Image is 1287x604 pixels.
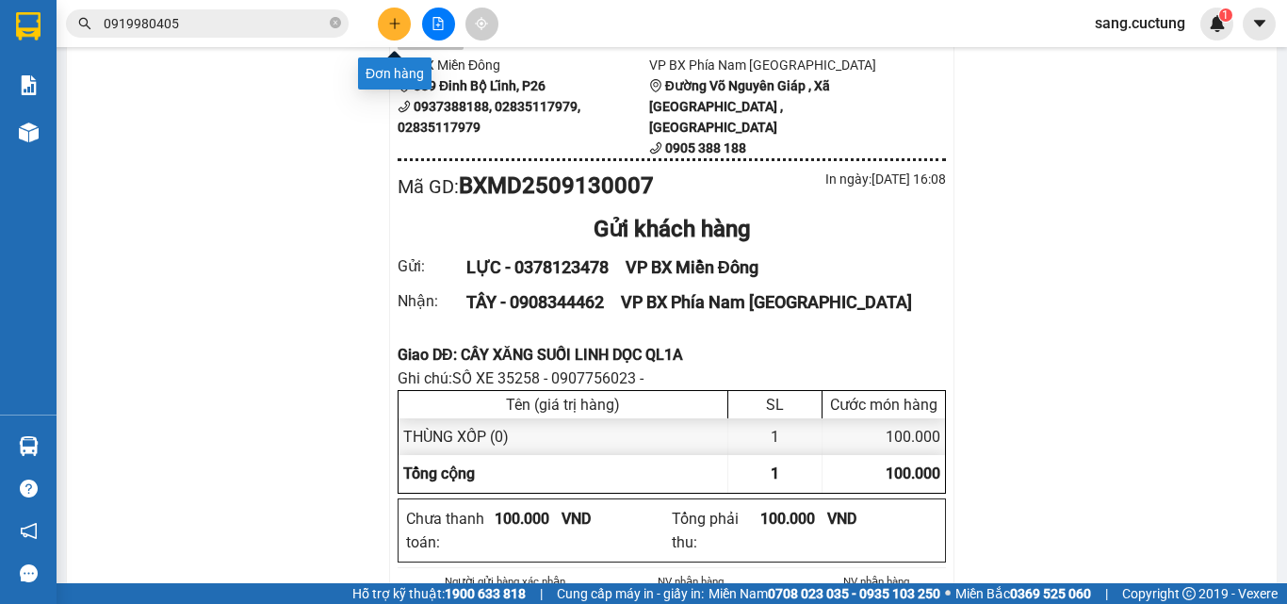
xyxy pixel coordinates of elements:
span: phone [398,100,411,113]
span: environment [398,79,411,92]
button: aim [465,8,498,41]
li: NV nhận hàng [806,573,946,590]
div: In ngày: [DATE] 16:08 [672,169,946,189]
button: plus [378,8,411,41]
span: 1 [1222,8,1229,22]
li: VP BX Miền Đông [398,55,649,75]
div: LỰC - 0378123478 VP BX Miền Đông [466,254,923,281]
div: Gửi khách hàng [398,212,946,248]
span: Hỗ trợ kỹ thuật: [352,583,526,604]
img: solution-icon [19,75,39,95]
button: caret-down [1243,8,1276,41]
div: Giao DĐ: CÂY XĂNG SUỐI LINH DỌC QL1A [398,343,946,367]
li: Cúc Tùng [9,9,273,45]
li: VP BX Miền Đông [9,80,130,101]
span: sang.cuctung [1080,11,1200,35]
span: phone [649,141,662,155]
span: message [20,564,38,582]
span: environment [9,105,23,118]
div: VND [562,507,628,531]
div: 100.000 [823,418,945,455]
b: 339 Đinh Bộ Lĩnh, P26 [414,78,546,93]
span: Tổng cộng [403,465,475,482]
span: search [78,17,91,30]
li: NV nhận hàng [621,573,761,590]
span: Mã GD : [398,175,459,198]
input: Tìm tên, số ĐT hoặc mã đơn [104,13,326,34]
span: close-circle [330,15,341,33]
div: Cước món hàng [827,396,940,414]
span: | [540,583,543,604]
span: caret-down [1251,15,1268,32]
span: plus [388,17,401,30]
b: BXMD2509130007 [459,172,654,199]
span: 100.000 [886,465,940,482]
span: Miền Bắc [955,583,1091,604]
span: copyright [1182,587,1196,600]
div: Tên (giá trị hàng) [403,396,723,414]
span: file-add [432,17,445,30]
div: VND [827,507,894,531]
span: 1 [771,465,779,482]
img: warehouse-icon [19,436,39,456]
span: environment [649,79,662,92]
b: Đường Võ Nguyên Giáp , Xã [GEOGRAPHIC_DATA] , [GEOGRAPHIC_DATA] [649,78,830,135]
div: Chưa thanh toán : [406,507,495,554]
b: 0905 388 188 [665,140,746,155]
img: logo-vxr [16,12,41,41]
span: Miền Nam [709,583,940,604]
span: ⚪️ [945,590,951,597]
strong: 1900 633 818 [445,586,526,601]
span: Cung cấp máy in - giấy in: [557,583,704,604]
strong: 0708 023 035 - 0935 103 250 [768,586,940,601]
img: icon-new-feature [1209,15,1226,32]
span: question-circle [20,480,38,498]
div: 100.000 [495,507,562,531]
div: TÂY - 0908344462 VP BX Phía Nam [GEOGRAPHIC_DATA] [466,289,923,316]
b: 339 Đinh Bộ Lĩnh, P26 [9,104,99,139]
button: file-add [422,8,455,41]
div: Tổng phải thu : [672,507,760,554]
b: 0937388188, 02835117979, 02835117979 [398,99,580,135]
span: aim [475,17,488,30]
div: SL [733,396,817,414]
div: Gửi : [398,254,466,278]
li: VP BX Phía Nam [GEOGRAPHIC_DATA] [649,55,901,75]
span: THÙNG XỐP (0) [403,428,509,446]
div: Nhận : [398,289,466,313]
li: Người gửi hàng xác nhận [435,573,576,590]
div: 100.000 [760,507,827,531]
sup: 1 [1219,8,1232,22]
span: close-circle [330,17,341,28]
li: VP BX Phía Nam [GEOGRAPHIC_DATA] [130,80,251,142]
img: warehouse-icon [19,122,39,142]
span: | [1105,583,1108,604]
div: 1 [728,418,823,455]
span: notification [20,522,38,540]
strong: 0369 525 060 [1010,586,1091,601]
div: Ghi chú: SỐ XE 35258 - 0907756023 - [398,367,946,390]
